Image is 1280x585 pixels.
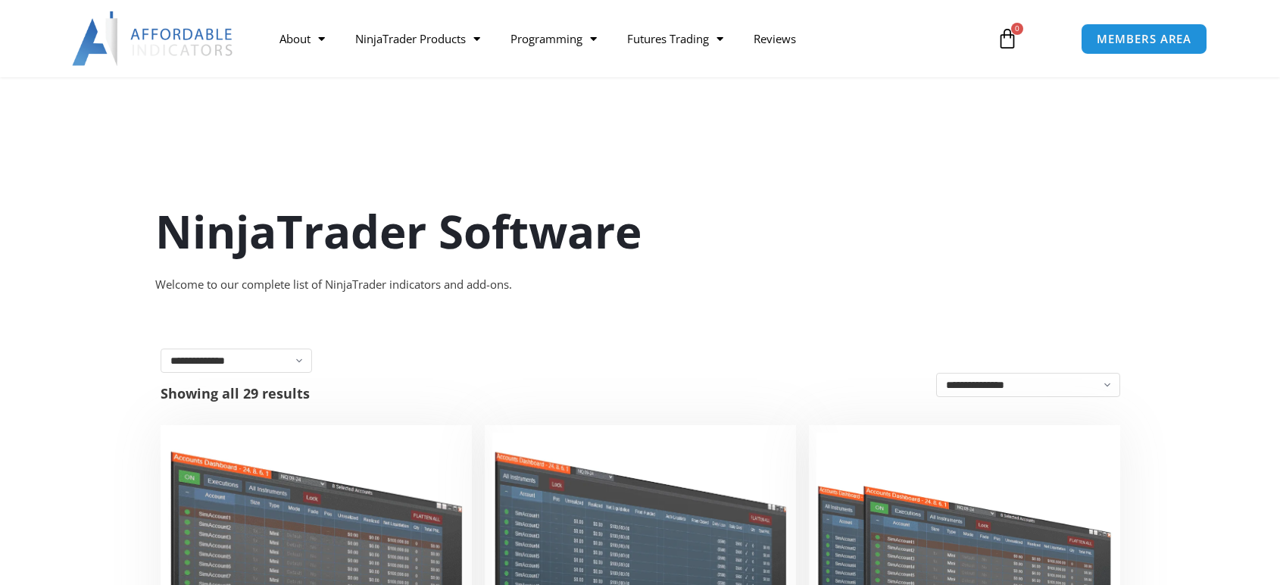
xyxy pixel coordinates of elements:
h1: NinjaTrader Software [155,199,1125,263]
nav: Menu [264,21,979,56]
a: Futures Trading [612,21,738,56]
span: 0 [1011,23,1023,35]
select: Shop order [936,373,1120,397]
a: Reviews [738,21,811,56]
p: Showing all 29 results [161,386,310,400]
a: 0 [974,17,1041,61]
a: NinjaTrader Products [340,21,495,56]
span: MEMBERS AREA [1097,33,1191,45]
img: LogoAI | Affordable Indicators – NinjaTrader [72,11,235,66]
div: Welcome to our complete list of NinjaTrader indicators and add-ons. [155,274,1125,296]
a: About [264,21,340,56]
a: MEMBERS AREA [1081,23,1207,55]
a: Programming [495,21,612,56]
